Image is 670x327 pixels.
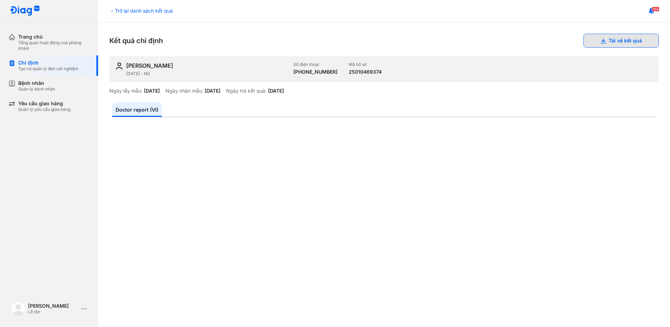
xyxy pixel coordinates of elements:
[28,303,78,309] div: [PERSON_NAME]
[18,100,70,107] div: Yêu cầu giao hàng
[268,88,284,94] div: [DATE]
[293,69,337,75] div: [PHONE_NUMBER]
[109,88,143,94] div: Ngày lấy mẫu:
[205,88,220,94] div: [DATE]
[115,62,123,70] img: user-icon
[144,88,160,94] div: [DATE]
[165,88,203,94] div: Ngày nhận mẫu:
[28,309,78,315] div: Lễ tân
[126,71,288,76] div: [DATE] - Nữ
[18,66,78,72] div: Tạo và quản lý đơn xét nghiệm
[349,69,382,75] div: 25010469374
[583,34,659,48] button: Tải về kết quả
[109,34,659,48] div: Kết quả chỉ định
[112,102,162,117] a: Doctor report (VI)
[18,34,90,40] div: Trang chủ
[349,62,382,67] div: Mã hồ sơ
[18,40,90,51] div: Tổng quan hoạt động của phòng khám
[109,7,173,14] div: Trở lại danh sách kết quả
[11,302,25,316] img: logo
[18,80,55,86] div: Bệnh nhân
[652,7,659,12] span: 184
[226,88,267,94] div: Ngày trả kết quả:
[18,86,55,92] div: Quản lý bệnh nhân
[10,6,40,16] img: logo
[18,107,70,112] div: Quản lý yêu cầu giao hàng
[126,62,173,69] div: [PERSON_NAME]
[293,62,337,67] div: Số điện thoại
[18,60,78,66] div: Chỉ định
